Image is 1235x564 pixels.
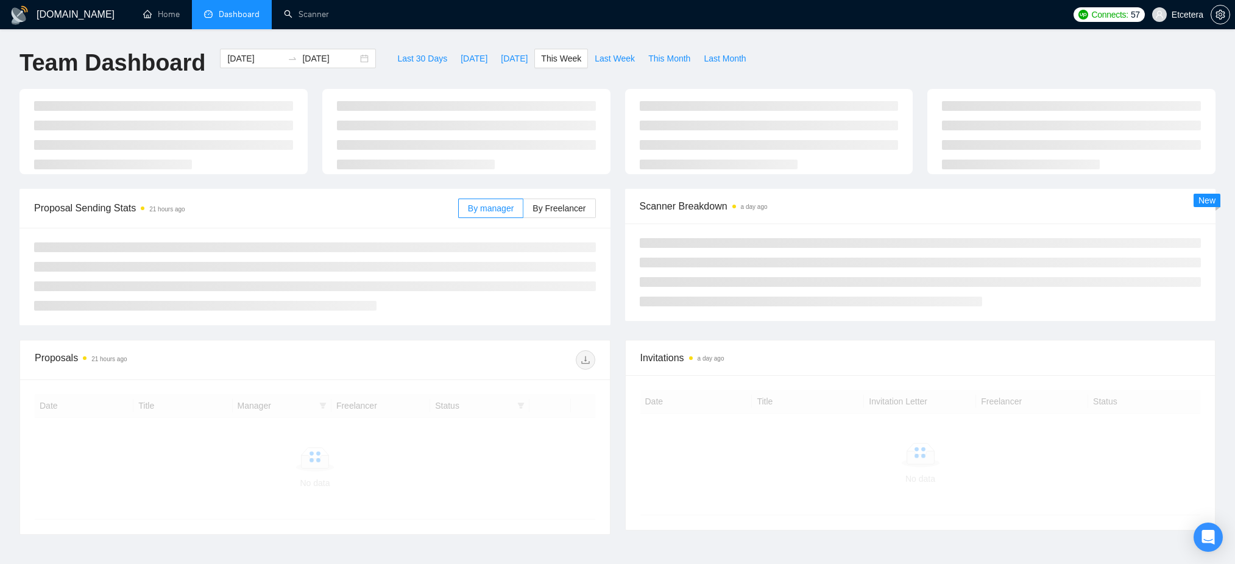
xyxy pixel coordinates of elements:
button: This Month [642,49,697,68]
a: homeHome [143,9,180,19]
span: By Freelancer [533,203,586,213]
time: 21 hours ago [91,356,127,362]
span: Invitations [640,350,1201,365]
span: 57 [1131,8,1140,21]
span: Scanner Breakdown [640,199,1201,214]
span: user [1155,10,1164,19]
span: This Week [541,52,581,65]
span: to [288,54,297,63]
span: This Month [648,52,690,65]
span: Last Week [595,52,635,65]
span: [DATE] [461,52,487,65]
div: Open Intercom Messenger [1194,523,1223,552]
span: New [1198,196,1216,205]
span: Last 30 Days [397,52,447,65]
time: a day ago [698,355,724,362]
button: This Week [534,49,588,68]
h1: Team Dashboard [19,49,205,77]
img: logo [10,5,29,25]
a: setting [1211,10,1230,19]
span: dashboard [204,10,213,18]
span: swap-right [288,54,297,63]
span: Proposal Sending Stats [34,200,458,216]
span: Last Month [704,52,746,65]
div: Proposals [35,350,315,370]
time: 21 hours ago [149,206,185,213]
span: Connects: [1092,8,1128,21]
input: Start date [227,52,283,65]
img: upwork-logo.png [1078,10,1088,19]
input: End date [302,52,358,65]
button: Last 30 Days [391,49,454,68]
span: setting [1211,10,1230,19]
span: Dashboard [219,9,260,19]
time: a day ago [741,203,768,210]
span: [DATE] [501,52,528,65]
button: Last Week [588,49,642,68]
a: searchScanner [284,9,329,19]
button: [DATE] [494,49,534,68]
span: By manager [468,203,514,213]
button: [DATE] [454,49,494,68]
button: setting [1211,5,1230,24]
button: Last Month [697,49,752,68]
